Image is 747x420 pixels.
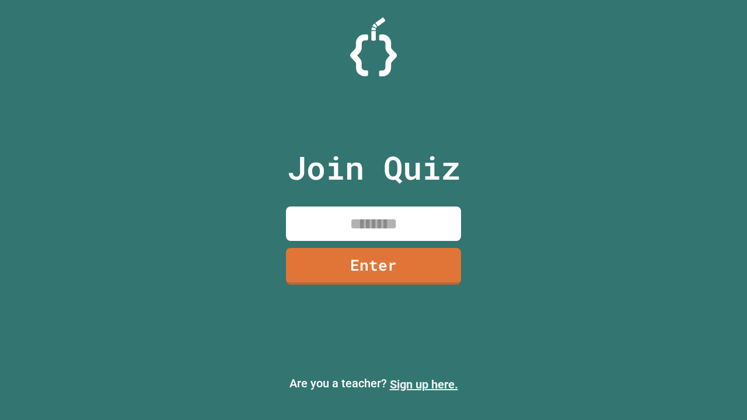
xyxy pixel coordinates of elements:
p: Join Quiz [287,143,460,192]
iframe: chat widget [650,323,735,372]
a: Sign up here. [390,377,458,391]
img: Logo.svg [350,17,397,76]
a: Enter [286,248,461,285]
iframe: chat widget [698,373,735,408]
p: Are you a teacher? [9,374,738,393]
